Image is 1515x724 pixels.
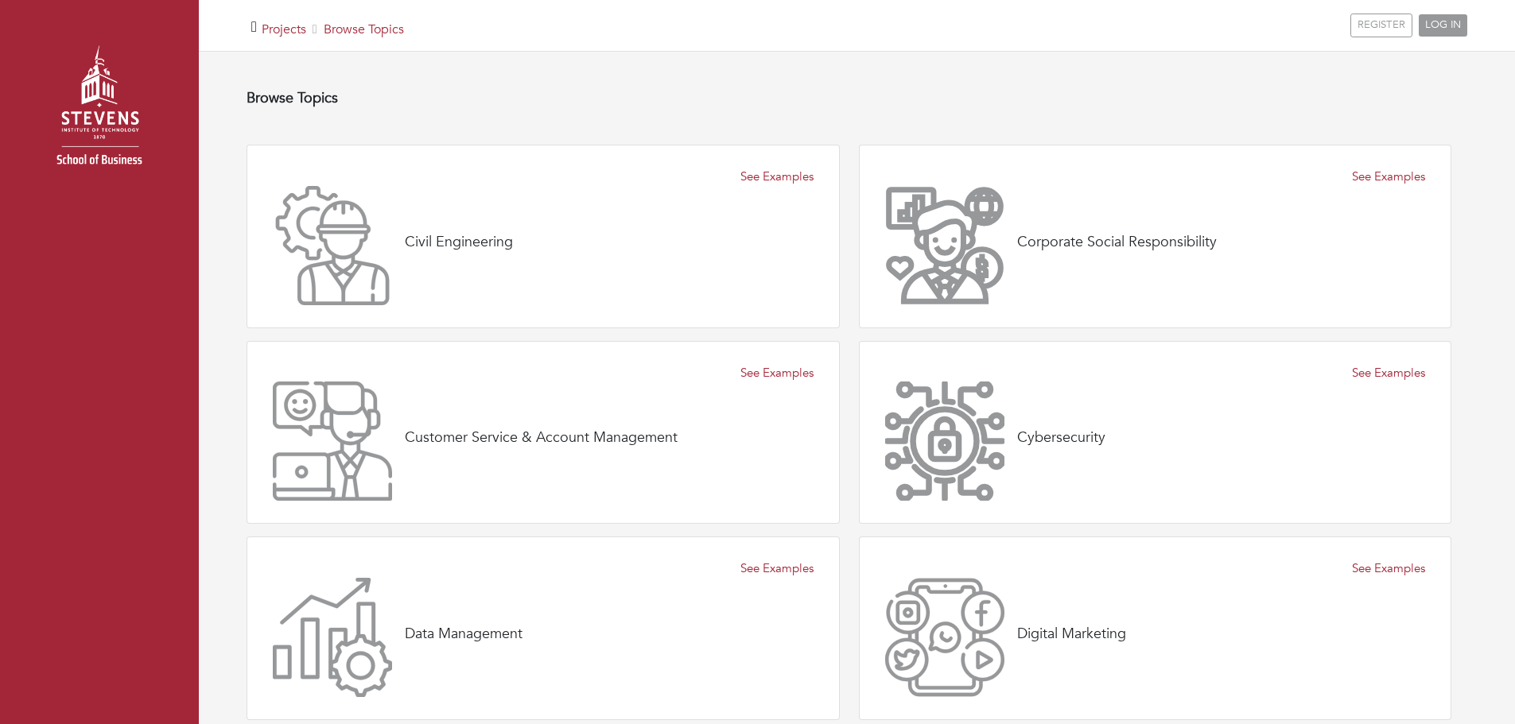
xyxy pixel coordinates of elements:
h4: Customer Service & Account Management [405,429,678,447]
a: Browse Topics [324,21,404,38]
h4: Cybersecurity [1017,429,1105,447]
a: Projects [262,21,306,38]
a: See Examples [740,168,814,186]
a: See Examples [1352,168,1425,186]
a: LOG IN [1419,14,1467,37]
h4: Corporate Social Responsibility [1017,234,1217,251]
a: See Examples [1352,559,1425,578]
h4: Civil Engineering [405,234,513,251]
h4: Digital Marketing [1017,625,1126,643]
a: REGISTER [1350,14,1412,37]
img: stevens_logo.png [16,28,183,195]
a: See Examples [740,364,814,382]
h4: Browse Topics [247,90,1451,107]
a: See Examples [1352,364,1425,382]
h4: Data Management [405,625,522,643]
a: See Examples [740,559,814,578]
